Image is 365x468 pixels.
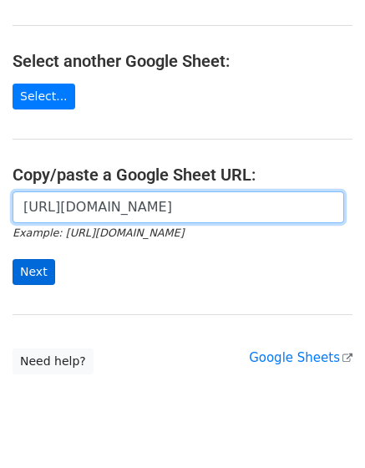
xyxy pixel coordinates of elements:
[13,348,94,374] a: Need help?
[13,226,184,239] small: Example: [URL][DOMAIN_NAME]
[13,165,352,185] h4: Copy/paste a Google Sheet URL:
[13,84,75,109] a: Select...
[13,51,352,71] h4: Select another Google Sheet:
[13,259,55,285] input: Next
[249,350,352,365] a: Google Sheets
[281,388,365,468] iframe: Chat Widget
[13,191,344,223] input: Paste your Google Sheet URL here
